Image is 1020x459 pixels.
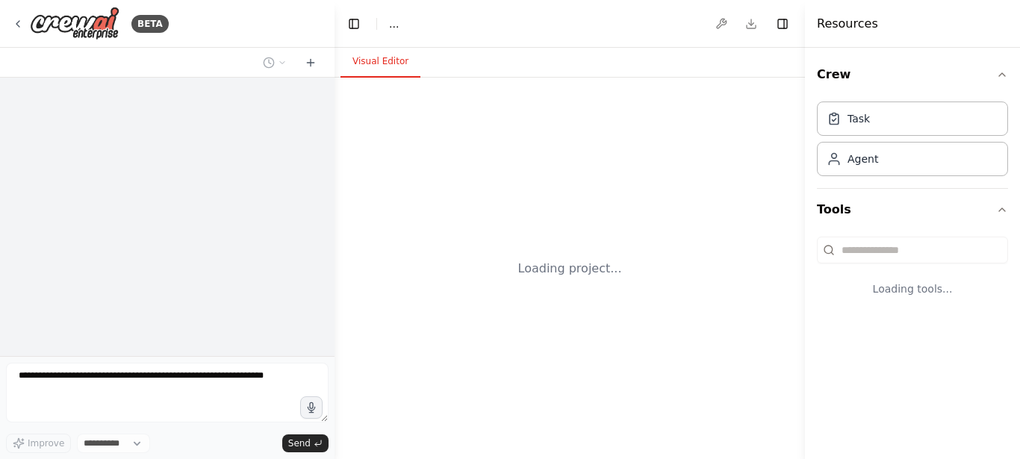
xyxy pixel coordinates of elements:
button: Visual Editor [340,46,420,78]
span: Improve [28,437,64,449]
button: Click to speak your automation idea [300,396,323,419]
button: Tools [817,189,1008,231]
button: Start a new chat [299,54,323,72]
div: Task [848,111,870,126]
span: ... [389,16,399,31]
button: Crew [817,54,1008,96]
button: Switch to previous chat [257,54,293,72]
h4: Resources [817,15,878,33]
div: Crew [817,96,1008,188]
div: BETA [131,15,169,33]
span: Send [288,437,311,449]
button: Hide left sidebar [343,13,364,34]
button: Send [282,434,329,452]
img: Logo [30,7,119,40]
nav: breadcrumb [389,16,399,31]
button: Hide right sidebar [772,13,793,34]
div: Loading tools... [817,269,1008,308]
div: Agent [848,152,878,166]
div: Loading project... [518,260,622,278]
button: Improve [6,434,71,453]
div: Tools [817,231,1008,320]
